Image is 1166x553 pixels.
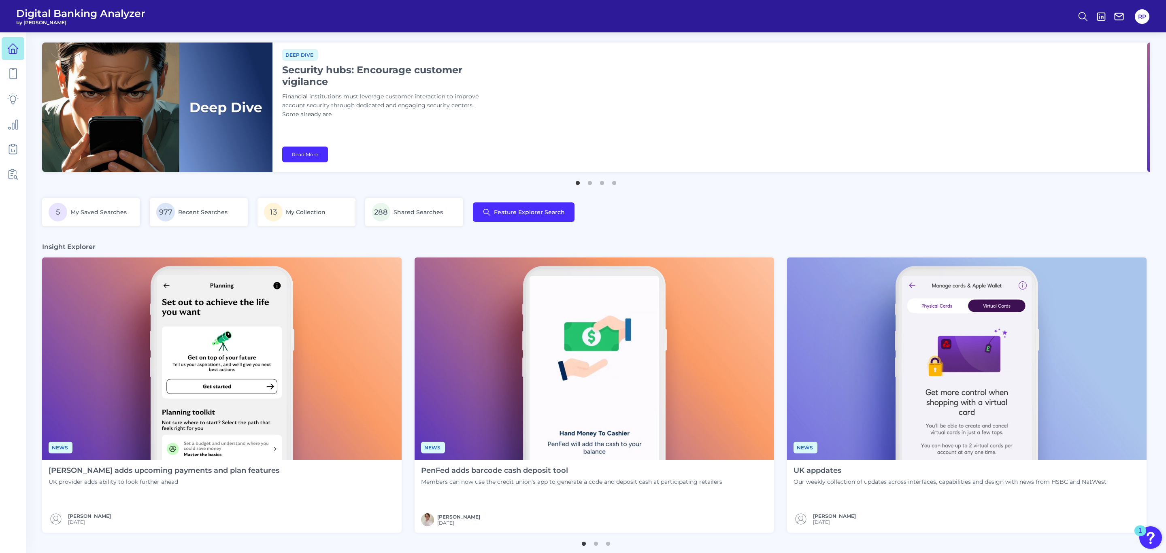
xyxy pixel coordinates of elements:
[42,43,272,172] img: bannerImg
[794,443,817,451] a: News
[421,513,434,526] img: MIchael McCaw
[415,257,774,460] img: News - Phone.png
[16,19,145,26] span: by [PERSON_NAME]
[437,514,480,520] a: [PERSON_NAME]
[16,7,145,19] span: Digital Banking Analyzer
[421,466,722,475] h4: PenFed adds barcode cash deposit tool
[68,513,111,519] a: [PERSON_NAME]
[794,466,1106,475] h4: UK appdates
[282,92,485,119] p: Financial institutions must leverage customer interaction to improve account security through ded...
[1138,531,1142,541] div: 1
[42,257,402,460] img: News - Phone (4).png
[257,198,355,226] a: 13My Collection
[598,177,606,185] button: 3
[592,538,600,546] button: 2
[156,203,175,221] span: 977
[42,242,96,251] h3: Insight Explorer
[604,538,612,546] button: 3
[813,519,856,525] span: [DATE]
[282,51,318,58] a: Deep dive
[365,198,463,226] a: 288Shared Searches
[787,257,1147,460] img: Appdates - Phone (9).png
[70,208,127,216] span: My Saved Searches
[794,442,817,453] span: News
[574,177,582,185] button: 1
[1135,9,1149,24] button: RP
[473,202,574,222] button: Feature Explorer Search
[1139,526,1162,549] button: Open Resource Center, 1 new notification
[494,209,565,215] span: Feature Explorer Search
[421,478,722,485] p: Members can now use the credit union’s app to generate a code and deposit cash at participating r...
[49,443,72,451] a: News
[580,538,588,546] button: 1
[372,203,390,221] span: 288
[794,478,1106,485] p: Our weekly collection of updates across interfaces, capabilities and design with news from HSBC a...
[49,466,279,475] h4: [PERSON_NAME] adds upcoming payments and plan features
[421,442,445,453] span: News
[421,443,445,451] a: News
[49,478,279,485] p: UK provider adds ability to look further ahead
[264,203,283,221] span: 13
[437,520,480,526] span: [DATE]
[68,519,111,525] span: [DATE]
[282,147,328,162] a: Read More
[610,177,618,185] button: 4
[150,198,248,226] a: 977Recent Searches
[42,198,140,226] a: 5My Saved Searches
[49,442,72,453] span: News
[286,208,326,216] span: My Collection
[178,208,228,216] span: Recent Searches
[49,203,67,221] span: 5
[813,513,856,519] a: [PERSON_NAME]
[282,49,318,61] span: Deep dive
[586,177,594,185] button: 2
[394,208,443,216] span: Shared Searches
[282,64,485,87] h1: Security hubs: Encourage customer vigilance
